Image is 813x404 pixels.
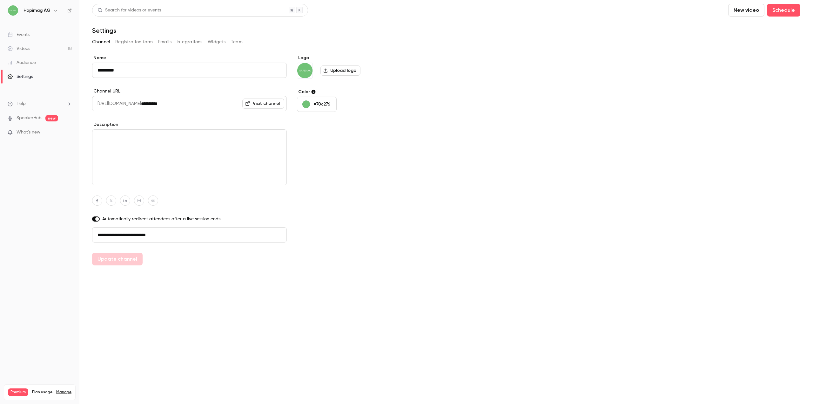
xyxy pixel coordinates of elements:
button: Team [231,37,243,47]
span: new [45,115,58,121]
span: Premium [8,388,28,396]
button: Integrations [177,37,203,47]
button: Emails [158,37,171,47]
a: Manage [56,390,71,395]
label: Name [92,55,287,61]
label: Logo [297,55,394,61]
span: Plan usage [32,390,52,395]
label: Automatically redirect attendees after a live session ends [92,216,287,222]
img: Hapimag AG [297,63,312,78]
a: Visit channel [242,99,284,109]
div: Events [8,31,30,38]
li: help-dropdown-opener [8,100,72,107]
span: Help [17,100,26,107]
div: Search for videos or events [97,7,161,14]
button: New video [728,4,764,17]
section: Logo [297,55,394,79]
h6: Hapimag AG [24,7,50,14]
label: Description [92,121,287,128]
div: Settings [8,73,33,80]
p: #70c276 [314,101,330,107]
span: What's new [17,129,40,136]
button: Registration form [115,37,153,47]
button: Schedule [767,4,800,17]
div: Videos [8,45,30,52]
label: Color [297,89,394,95]
button: Widgets [208,37,226,47]
a: SpeakerHub [17,115,42,121]
label: Channel URL [92,88,287,94]
button: Channel [92,37,110,47]
button: #70c276 [297,97,337,112]
div: Audience [8,59,36,66]
img: Hapimag AG [8,5,18,16]
label: Upload logo [320,65,360,76]
h1: Settings [92,27,116,34]
span: [URL][DOMAIN_NAME] [92,96,141,111]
